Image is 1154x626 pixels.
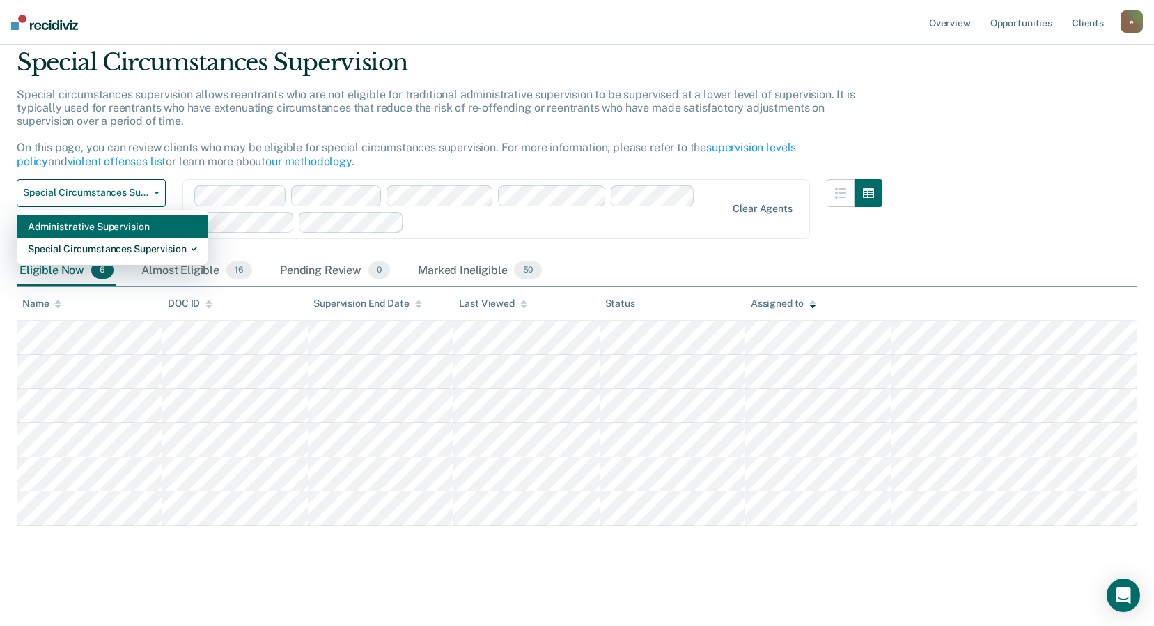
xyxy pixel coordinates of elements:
[368,261,390,280] span: 0
[1107,579,1140,612] div: Open Intercom Messenger
[277,256,393,287] div: Pending Review0
[139,256,255,287] div: Almost Eligible16
[28,215,197,238] div: Administrative Supervision
[313,298,421,310] div: Supervision End Date
[22,298,61,310] div: Name
[605,298,635,310] div: Status
[1121,10,1143,33] button: e
[23,187,148,199] span: Special Circumstances Supervision
[265,155,352,168] a: our methodology
[226,261,252,280] span: 16
[168,298,212,310] div: DOC ID
[68,155,166,168] a: violent offenses list
[459,298,527,310] div: Last Viewed
[17,48,882,88] div: Special Circumstances Supervision
[733,203,792,215] div: Clear agents
[415,256,544,287] div: Marked Ineligible50
[91,261,114,280] span: 6
[17,141,796,167] a: supervision levels policy
[17,179,166,207] button: Special Circumstances Supervision
[17,88,855,168] p: Special circumstances supervision allows reentrants who are not eligible for traditional administ...
[17,256,116,287] div: Eligible Now6
[514,261,541,280] span: 50
[28,238,197,260] div: Special Circumstances Supervision
[11,15,78,30] img: Recidiviz
[751,298,816,310] div: Assigned to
